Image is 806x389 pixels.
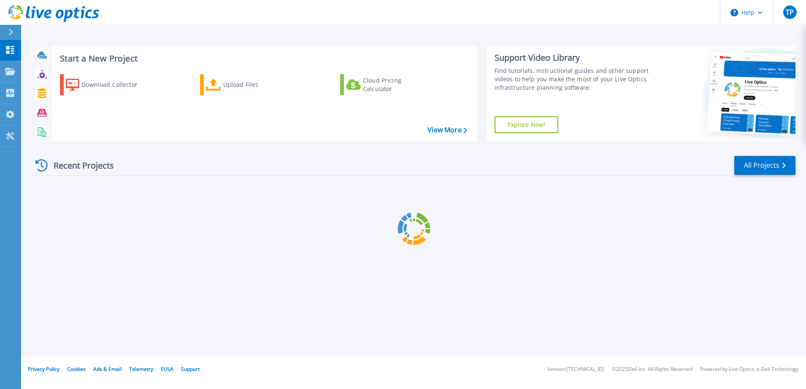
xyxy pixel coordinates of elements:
a: Privacy Policy [28,365,60,373]
li: © 2025 Dell Inc. All Rights Reserved [612,367,692,372]
div: Find tutorials, instructional guides and other support videos to help you make the most of your L... [495,67,652,92]
span: TP [786,9,794,16]
a: EULA [161,365,173,373]
h3: Start a New Project [60,54,467,63]
a: Explore Now! [495,116,559,133]
div: Download Collector [81,76,149,93]
a: Telemetry [129,365,153,373]
a: All Projects [734,156,795,175]
div: Recent Projects [32,155,125,176]
a: Support [181,365,200,373]
div: Support Video Library [495,52,652,63]
a: View More [427,126,467,134]
a: Cookies [67,365,86,373]
a: Upload Files [200,74,294,95]
a: Ads & Email [93,365,122,373]
a: Download Collector [60,74,154,95]
li: Powered by Live Optics, a Dell Technology [700,367,798,372]
div: Upload Files [223,76,291,93]
li: Version: [TECHNICAL_ID] [547,367,604,372]
div: Cloud Pricing Calculator [363,76,430,93]
a: Cloud Pricing Calculator [340,74,434,95]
